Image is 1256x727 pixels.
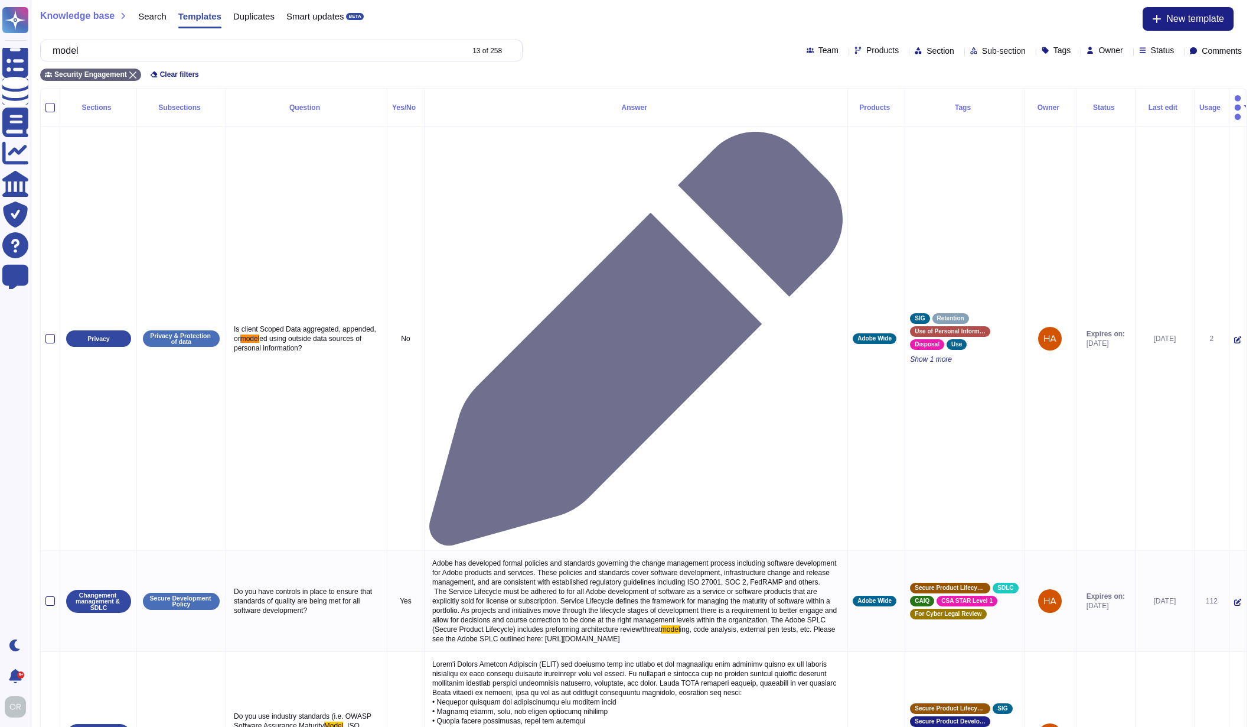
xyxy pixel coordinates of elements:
div: Status [1081,104,1130,111]
span: ing, code analysis, external pen tests, etc. Please see the Adobe SPLC outlined here: [URL][DOMAI... [432,625,837,643]
p: Yes [392,596,419,606]
img: user [5,696,26,718]
div: Sections [65,104,132,111]
span: Expires on: [1087,592,1125,601]
span: Secure Product Lifecycle Standard [915,585,986,591]
span: Is client Scoped Data aggregated, appended, or [234,325,378,343]
span: Templates [178,12,221,21]
div: [DATE] [1140,596,1189,606]
span: SIG [915,316,925,322]
span: [DATE] [1087,601,1125,611]
span: Adobe Wide [857,598,892,604]
span: Products [866,46,899,54]
span: Team [818,46,839,54]
span: Adobe has developed formal policies and standards governing the change management process includi... [432,559,839,634]
span: Secure Product Development [915,719,986,725]
span: Comments [1202,47,1242,55]
span: Security Engagement [54,71,127,78]
div: 9+ [17,671,24,679]
span: Use [951,342,962,348]
p: Do you have controls in place to ensure that standards of quality are being met for all software ... [231,584,382,618]
div: Tags [910,104,1019,111]
div: Last edit [1140,104,1189,111]
span: Adobe Wide [857,336,892,342]
span: Sub-section [982,47,1026,55]
input: Search by keywords [47,40,462,61]
div: 2 [1199,334,1224,343]
span: SIG [997,706,1007,712]
span: Tags [1053,46,1071,54]
span: Disposal [915,342,939,348]
p: Privacy & Protection of data [147,333,216,345]
div: Subsections [142,104,221,111]
span: CAIQ [915,598,929,604]
span: New template [1166,14,1224,24]
div: BETA [346,13,363,20]
span: Clear filters [160,71,199,78]
span: Knowledge base [40,11,115,21]
div: Usage [1199,104,1224,111]
span: Status [1151,46,1175,54]
span: [DATE] [1087,339,1125,348]
span: Duplicates [233,12,275,21]
div: Yes/No [392,104,419,111]
div: Answer [429,104,843,111]
div: 13 of 258 [472,47,502,54]
p: Secure Development Policy [147,595,216,608]
p: Privacy [87,336,109,342]
div: [DATE] [1140,334,1189,343]
span: Retention [937,316,964,322]
span: Secure Product Lifecycle Standard [915,706,986,712]
div: 112 [1199,596,1224,606]
span: For Cyber Legal Review [915,611,981,617]
div: Products [853,104,900,111]
span: Smart updates [286,12,344,21]
span: Use of Personal Information [915,329,986,335]
span: Search [138,12,167,21]
span: CSA STAR Level 1 [941,598,993,604]
div: Question [231,104,382,111]
button: user [2,694,34,720]
span: Expires on: [1087,329,1125,339]
p: Changement management & SDLC [70,592,127,611]
p: No [392,334,419,343]
div: Owner [1029,104,1071,111]
span: SDLC [997,585,1013,591]
span: Section [926,47,954,55]
span: Owner [1098,46,1123,54]
span: Show 1 more [910,355,1019,364]
button: New template [1143,7,1234,31]
span: ed using outside data sources of personal information? [234,335,363,352]
img: user [1038,589,1062,613]
span: model [240,335,260,343]
span: model [661,625,680,634]
img: user [1038,327,1062,350]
